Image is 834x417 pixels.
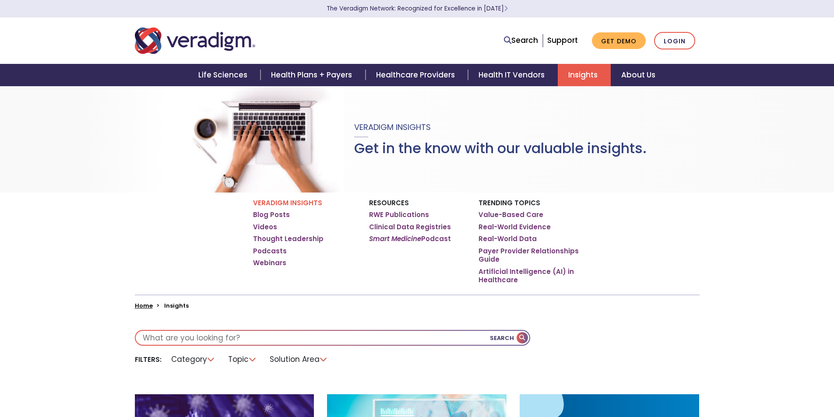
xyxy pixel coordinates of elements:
[479,247,581,264] a: Payer Provider Relationships Guide
[354,122,431,133] span: Veradigm Insights
[135,301,153,310] a: Home
[366,64,468,86] a: Healthcare Providers
[253,223,277,231] a: Videos
[166,353,221,366] li: Category
[188,64,260,86] a: Life Sciences
[135,26,255,55] img: Veradigm logo
[369,234,421,243] em: Smart Medicine
[253,247,287,256] a: Podcasts
[479,223,551,231] a: Real-World Evidence
[136,331,529,345] input: What are you looking for?
[611,64,666,86] a: About Us
[253,210,290,219] a: Blog Posts
[468,64,558,86] a: Health IT Vendors
[592,32,646,49] a: Get Demo
[479,210,543,219] a: Value-Based Care
[504,35,538,46] a: Search
[490,331,529,345] button: Search
[654,32,695,50] a: Login
[260,64,365,86] a: Health Plans + Payers
[369,210,429,219] a: RWE Publications
[558,64,611,86] a: Insights
[354,140,647,157] h1: Get in the know with our valuable insights.
[547,35,578,46] a: Support
[253,259,286,267] a: Webinars
[223,353,262,366] li: Topic
[264,353,333,366] li: Solution Area
[504,4,508,13] span: Learn More
[369,223,451,231] a: Clinical Data Registries
[135,355,162,364] li: Filters:
[479,235,537,243] a: Real-World Data
[479,267,581,284] a: Artificial Intelligence (AI) in Healthcare
[369,235,451,243] a: Smart MedicinePodcast
[327,4,508,13] a: The Veradigm Network: Recognized for Excellence in [DATE]Learn More
[253,235,324,243] a: Thought Leadership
